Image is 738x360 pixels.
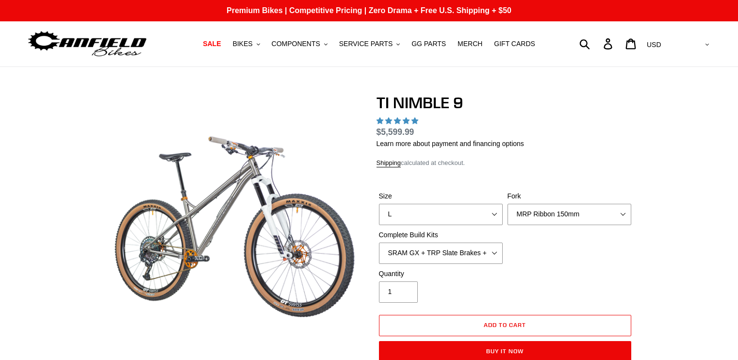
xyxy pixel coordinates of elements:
[379,315,631,336] button: Add to cart
[27,29,148,59] img: Canfield Bikes
[411,40,446,48] span: GG PARTS
[585,33,609,54] input: Search
[494,40,535,48] span: GIFT CARDS
[377,140,524,147] a: Learn more about payment and financing options
[379,269,503,279] label: Quantity
[334,37,405,50] button: SERVICE PARTS
[228,37,264,50] button: BIKES
[377,117,420,125] span: 4.89 stars
[458,40,482,48] span: MERCH
[232,40,252,48] span: BIKES
[484,321,526,328] span: Add to cart
[407,37,451,50] a: GG PARTS
[377,127,414,137] span: $5,599.99
[267,37,332,50] button: COMPONENTS
[489,37,540,50] a: GIFT CARDS
[453,37,487,50] a: MERCH
[377,94,634,112] h1: TI NIMBLE 9
[198,37,226,50] a: SALE
[339,40,393,48] span: SERVICE PARTS
[272,40,320,48] span: COMPONENTS
[379,230,503,240] label: Complete Build Kits
[377,158,634,168] div: calculated at checkout.
[203,40,221,48] span: SALE
[107,96,360,349] img: TI NIMBLE 9
[508,191,631,201] label: Fork
[377,159,401,167] a: Shipping
[379,191,503,201] label: Size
